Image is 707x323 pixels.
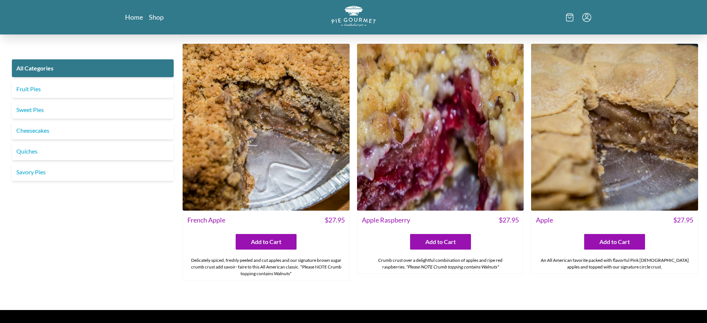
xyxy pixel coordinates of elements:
span: Add to Cart [251,237,281,246]
img: Apple [531,44,698,211]
a: Logo [331,6,376,29]
a: Savory Pies [12,163,174,181]
span: Apple [536,215,553,225]
button: Add to Cart [410,234,471,250]
a: Cheesecakes [12,122,174,139]
span: $ 27.95 [325,215,345,225]
img: logo [331,6,376,26]
button: Add to Cart [584,234,645,250]
span: Add to Cart [599,237,630,246]
div: Crumb crust over a delightful combination of apples and ripe red raspberries. [357,254,524,273]
a: All Categories [12,59,174,77]
img: Apple Raspberry [357,44,524,211]
div: An All American favorite packed with flavorful Pink [DEMOGRAPHIC_DATA] apples and topped with our... [531,254,698,273]
span: $ 27.95 [673,215,693,225]
a: Fruit Pies [12,80,174,98]
span: French Apple [187,215,225,225]
span: $ 27.95 [499,215,519,225]
button: Add to Cart [236,234,297,250]
em: *Please NOTE Crumb topping contains Walnuts* [406,264,499,270]
span: Add to Cart [425,237,456,246]
a: Quiches [12,142,174,160]
a: Sweet Pies [12,101,174,119]
span: Apple Raspberry [362,215,410,225]
div: Delicately spiced, freshly peeled and cut apples and our signature brown sugar crumb crust add sa... [183,254,349,280]
a: Shop [149,13,164,22]
img: French Apple [183,44,350,211]
a: Home [125,13,143,22]
button: Menu [582,13,591,22]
